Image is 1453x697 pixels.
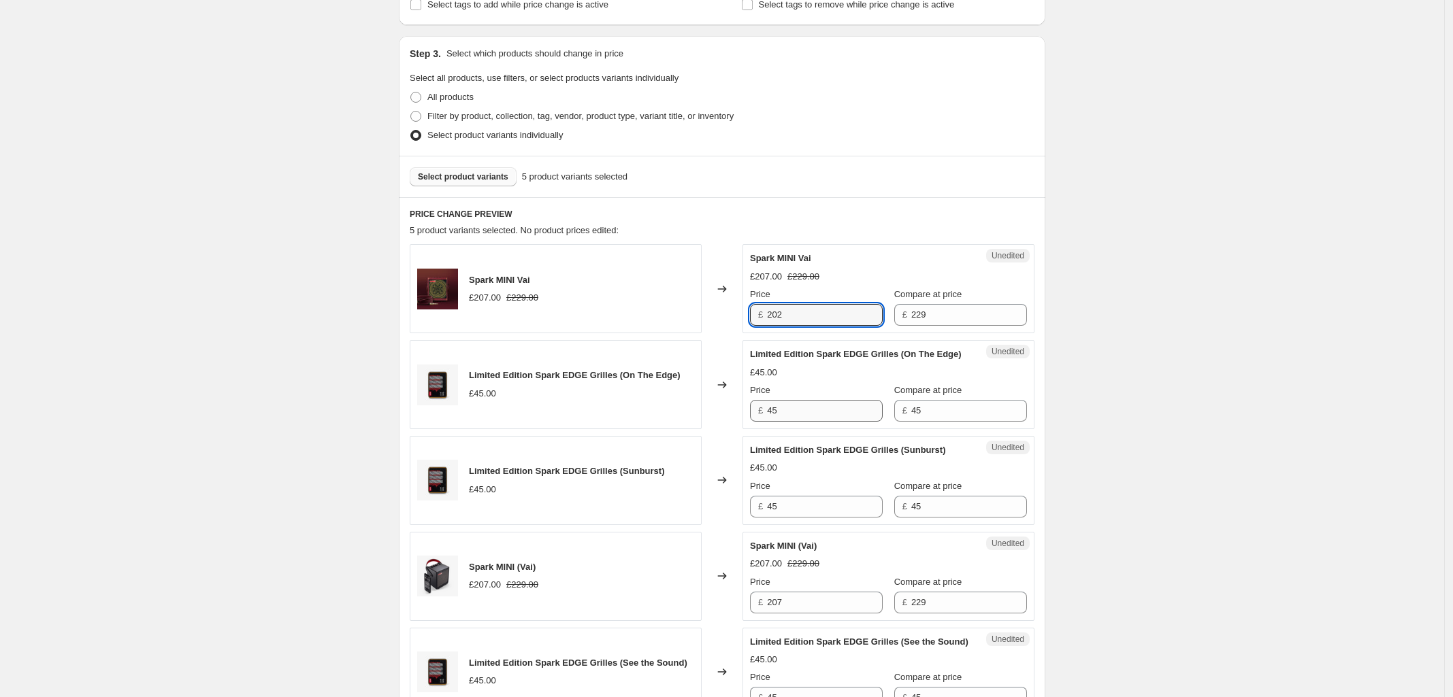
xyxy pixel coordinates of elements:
span: Unedited [992,250,1024,261]
span: Compare at price [894,289,962,299]
h6: PRICE CHANGE PREVIEW [410,209,1034,220]
span: Compare at price [894,672,962,682]
div: £45.00 [750,366,777,379]
span: £ [758,501,763,511]
span: Select product variants individually [427,130,563,140]
div: £207.00 [469,291,501,305]
span: Limited Edition Spark EDGE Grilles (Sunburst) [469,466,664,476]
img: 1_e42d4022-729c-468e-a057-174c6ab783ad_80x.jpg [417,364,458,405]
span: Unedited [992,538,1024,549]
span: £ [758,309,763,320]
div: £207.00 [750,557,782,571]
span: Limited Edition Spark EDGE Grilles (Sunburst) [750,445,945,455]
img: 01_ba7e3dd6-c5ed-4659-90b8-431f63b2b33a_80x.jpg [417,269,458,309]
h2: Step 3. [410,47,441,61]
span: Select product variants [418,171,508,182]
img: 1_e42d4022-729c-468e-a057-174c6ab783ad_80x.jpg [417,460,458,500]
div: £45.00 [469,483,496,496]
span: Filter by product, collection, tag, vendor, product type, variant title, or inventory [427,111,734,121]
span: Limited Edition Spark EDGE Grilles (On The Edge) [750,349,962,359]
span: All products [427,92,474,102]
strike: £229.00 [787,270,819,284]
span: 5 product variants selected. No product prices edited: [410,225,619,235]
span: Unedited [992,634,1024,645]
span: Price [750,289,770,299]
div: £207.00 [469,578,501,592]
span: Compare at price [894,577,962,587]
img: spark-mini-kv-leadgen-2_2x_shopify_01_80x.png [417,556,458,596]
span: Spark MINI (Vai) [469,562,536,572]
button: Select product variants [410,167,517,186]
span: £ [902,309,907,320]
span: Unedited [992,346,1024,357]
p: Select which products should change in price [446,47,623,61]
span: £ [758,597,763,607]
div: £45.00 [750,653,777,666]
strike: £229.00 [506,291,538,305]
span: £ [902,405,907,415]
span: £ [902,597,907,607]
span: Spark MINI (Vai) [750,541,817,551]
span: £ [902,501,907,511]
span: Price [750,385,770,395]
span: Spark MINI Vai [750,253,811,263]
span: Limited Edition Spark EDGE Grilles (See the Sound) [750,636,968,647]
span: Select all products, use filters, or select products variants individually [410,73,679,83]
span: Compare at price [894,385,962,395]
span: Spark MINI Vai [469,275,530,285]
span: Price [750,481,770,491]
span: Price [750,577,770,587]
span: 5 product variants selected [522,170,627,184]
div: £45.00 [469,387,496,401]
span: Compare at price [894,481,962,491]
span: Price [750,672,770,682]
span: Limited Edition Spark EDGE Grilles (See the Sound) [469,658,687,668]
img: 1_e42d4022-729c-468e-a057-174c6ab783ad_80x.jpg [417,651,458,692]
span: £ [758,405,763,415]
strike: £229.00 [787,557,819,571]
div: £207.00 [750,270,782,284]
div: £45.00 [750,461,777,475]
span: Limited Edition Spark EDGE Grilles (On The Edge) [469,370,681,380]
strike: £229.00 [506,578,538,592]
span: Unedited [992,442,1024,453]
div: £45.00 [469,674,496,687]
